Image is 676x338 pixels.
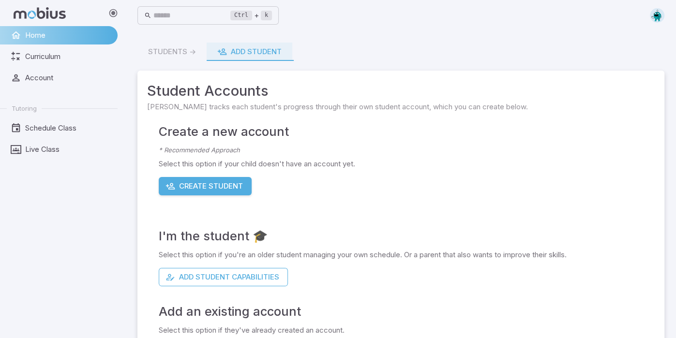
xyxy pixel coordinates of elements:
[25,123,111,133] span: Schedule Class
[25,51,111,62] span: Curriculum
[159,122,655,141] h4: Create a new account
[147,80,655,102] span: Student Accounts
[159,159,655,169] p: Select this option if your child doesn't have an account yet.
[159,325,655,336] p: Select this option if they've already created an account.
[230,11,252,20] kbd: Ctrl
[25,73,111,83] span: Account
[159,177,252,195] button: Create Student
[159,145,655,155] p: * Recommended Approach
[25,30,111,41] span: Home
[159,226,655,246] h4: I'm the student 🎓
[159,250,655,260] p: Select this option if you're an older student managing your own schedule. Or a parent that also w...
[12,104,37,113] span: Tutoring
[261,11,272,20] kbd: k
[217,46,282,57] div: Add Student
[159,302,655,321] h4: Add an existing account
[650,8,664,23] img: octagon.svg
[147,102,655,112] span: [PERSON_NAME] tracks each student's progress through their own student account, which you can cre...
[230,10,272,21] div: +
[25,144,111,155] span: Live Class
[159,268,288,286] button: Add Student Capabilities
